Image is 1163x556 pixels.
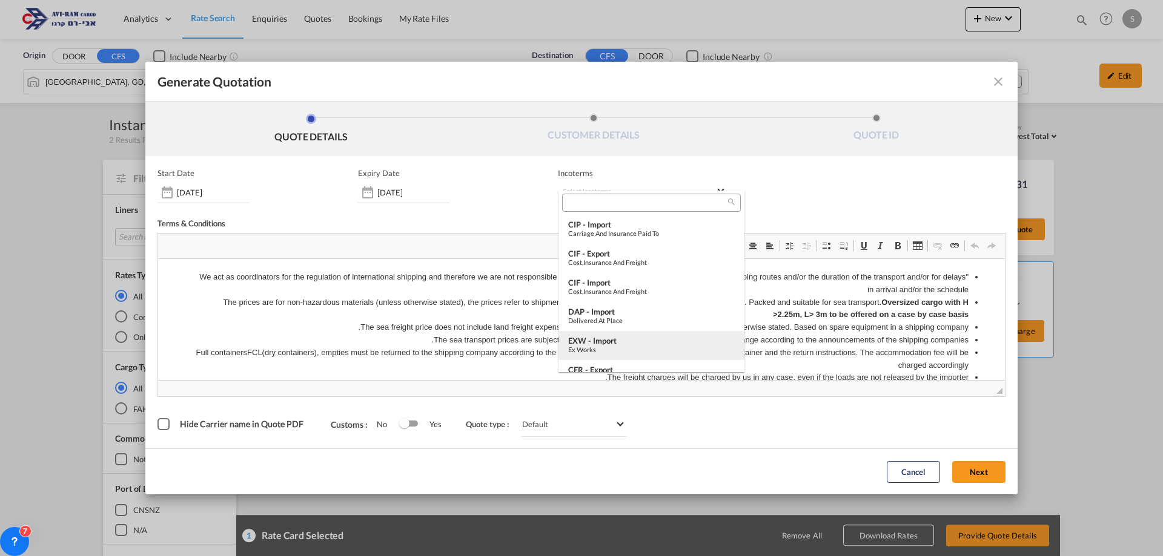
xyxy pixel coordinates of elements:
[36,113,810,125] li: The freight charges will be charged by us in any case, even if the loads are not released by the ...
[568,258,735,266] div: Cost,Insurance and Freight
[568,345,735,353] div: Ex Works
[568,316,735,324] div: Delivered at Place
[568,336,735,345] div: EXW - import
[36,12,810,38] li: "We act as coordinators for the regulation of international shipping and therefore we are not res...
[36,62,810,75] li: The sea freight price does not include land freight expenses abroad and/or other expenses abroad,...
[568,220,735,229] div: CIP - import
[36,75,810,88] li: The sea transport prices are subject to the prices of the shipping companies and may change accor...
[727,197,736,206] md-icon: icon-magnify
[568,278,735,287] div: CIF - import
[568,365,735,374] div: CFR - export
[568,287,735,295] div: Cost,Insurance and Freight
[568,249,735,258] div: CIF - export
[568,229,735,237] div: Carriage and Insurance Paid to
[36,88,810,113] li: Full containersFCL(dry containers), empties must be returned to the shipping company according to...
[36,38,810,63] li: The prices are for non-hazardous materials (unless otherwise stated), the prices refer to shipmen...
[568,307,735,316] div: DAP - import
